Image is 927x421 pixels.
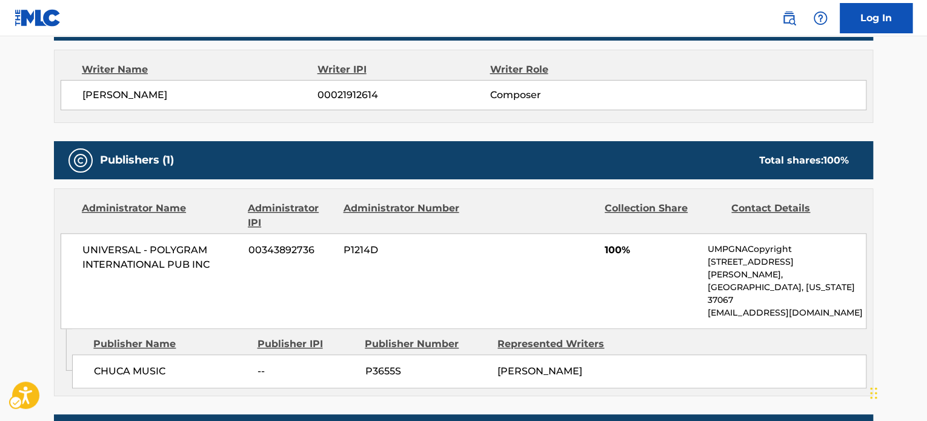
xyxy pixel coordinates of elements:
[257,337,356,351] div: Publisher IPI
[866,363,927,421] iframe: Hubspot Iframe
[257,364,356,379] span: --
[708,243,866,256] p: UMPGNACopyright
[708,307,866,319] p: [EMAIL_ADDRESS][DOMAIN_NAME]
[93,337,248,351] div: Publisher Name
[82,243,239,272] span: UNIVERSAL - POLYGRAM INTERNATIONAL PUB INC
[15,9,61,27] img: MLC Logo
[605,243,699,257] span: 100%
[344,243,461,257] span: P1214D
[365,364,488,379] span: P3655S
[870,375,877,411] div: Drag
[82,88,317,102] span: [PERSON_NAME]
[708,256,866,281] p: [STREET_ADDRESS][PERSON_NAME],
[82,201,239,230] div: Administrator Name
[248,243,334,257] span: 00343892736
[365,337,488,351] div: Publisher Number
[759,153,849,168] div: Total shares:
[708,281,866,307] p: [GEOGRAPHIC_DATA], [US_STATE] 37067
[100,153,174,167] h5: Publishers (1)
[248,201,334,230] div: Administrator IPI
[94,364,248,379] span: CHUCA MUSIC
[813,11,828,25] img: help
[317,88,490,102] span: 00021912614
[490,88,646,102] span: Composer
[497,337,621,351] div: Represented Writers
[782,11,796,25] img: search
[731,201,849,230] div: Contact Details
[317,62,490,77] div: Writer IPI
[840,3,912,33] a: Log In
[343,201,460,230] div: Administrator Number
[73,153,88,168] img: Publishers
[497,365,582,377] span: [PERSON_NAME]
[82,62,317,77] div: Writer Name
[823,154,849,166] span: 100 %
[490,62,646,77] div: Writer Role
[866,363,927,421] div: Chat Widget
[605,201,722,230] div: Collection Share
